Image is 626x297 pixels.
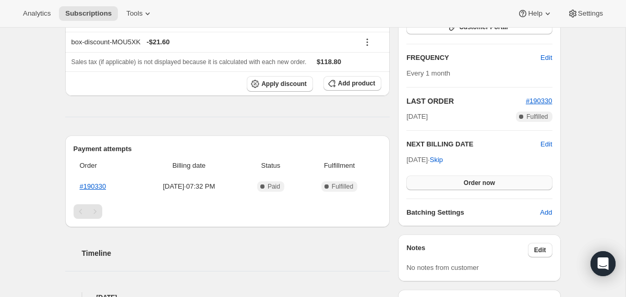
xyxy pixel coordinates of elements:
[406,69,450,77] span: Every 1 month
[430,155,443,165] span: Skip
[147,37,170,47] span: - $21.60
[323,76,381,91] button: Add product
[406,156,443,164] span: [DATE] ·
[268,182,280,191] span: Paid
[406,264,479,271] span: No notes from customer
[74,144,382,154] h2: Payment attempts
[59,6,118,21] button: Subscriptions
[65,9,112,18] span: Subscriptions
[17,6,57,21] button: Analytics
[526,96,552,106] button: #190330
[74,154,137,177] th: Order
[406,96,526,106] h2: LAST ORDER
[338,79,375,88] span: Add product
[71,37,353,47] div: box-discount-MOU5XK
[424,152,449,168] button: Skip
[82,248,390,258] h2: Timeline
[578,9,603,18] span: Settings
[540,207,552,218] span: Add
[534,246,546,254] span: Edit
[406,112,428,122] span: [DATE]
[317,58,341,66] span: $118.80
[540,53,552,63] span: Edit
[534,204,558,221] button: Add
[528,9,542,18] span: Help
[261,80,307,88] span: Apply discount
[71,58,307,66] span: Sales tax (if applicable) is not displayed because it is calculated with each new order.
[406,53,540,63] h2: FREQUENCY
[332,182,353,191] span: Fulfilled
[534,49,558,66] button: Edit
[540,139,552,150] button: Edit
[74,204,382,219] nav: Pagination
[140,181,238,192] span: [DATE] · 07:32 PM
[126,9,142,18] span: Tools
[247,76,313,92] button: Apply discount
[406,243,528,257] h3: Notes
[591,251,616,276] div: Open Intercom Messenger
[511,6,559,21] button: Help
[120,6,159,21] button: Tools
[304,160,375,171] span: Fulfillment
[406,176,552,190] button: Order now
[23,9,51,18] span: Analytics
[526,113,548,121] span: Fulfilled
[406,207,540,218] h6: Batching Settings
[80,182,106,190] a: #190330
[464,179,495,187] span: Order now
[406,139,540,150] h2: NEXT BILLING DATE
[528,243,552,257] button: Edit
[526,97,552,105] a: #190330
[561,6,609,21] button: Settings
[140,160,238,171] span: Billing date
[244,160,297,171] span: Status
